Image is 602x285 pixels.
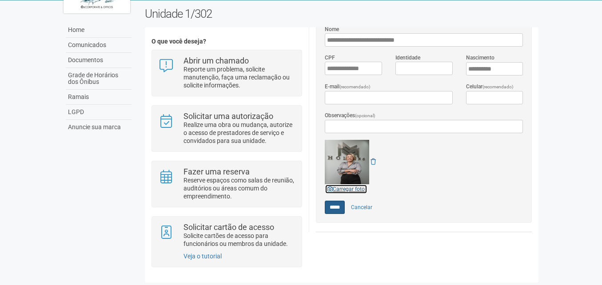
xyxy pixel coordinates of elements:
[66,38,132,53] a: Comunicados
[183,65,295,89] p: Reporte um problema, solicite manutenção, faça uma reclamação ou solicite informações.
[183,176,295,200] p: Reserve espaços como salas de reunião, auditórios ou áreas comum do empreendimento.
[66,23,132,38] a: Home
[325,140,369,184] img: GetFile
[371,158,376,165] a: Remover
[395,54,420,62] label: Identidade
[183,111,273,121] strong: Solicitar uma autorização
[183,121,295,145] p: Realize uma obra ou mudança, autorize o acesso de prestadores de serviço e convidados para sua un...
[325,83,371,91] label: E-mail
[183,56,249,65] strong: Abrir um chamado
[66,53,132,68] a: Documentos
[159,57,295,89] a: Abrir um chamado Reporte um problema, solicite manutenção, faça uma reclamação ou solicite inform...
[466,54,494,62] label: Nascimento
[151,38,302,45] h4: O que você deseja?
[355,113,375,118] span: (opcional)
[183,167,250,176] strong: Fazer uma reserva
[339,84,371,89] span: (recomendado)
[183,222,274,232] strong: Solicitar cartão de acesso
[325,54,335,62] label: CPF
[325,25,339,33] label: Nome
[66,105,132,120] a: LGPD
[159,112,295,145] a: Solicitar uma autorização Realize uma obra ou mudança, autorize o acesso de prestadores de serviç...
[145,7,539,20] h2: Unidade 1/302
[183,232,295,248] p: Solicite cartões de acesso para funcionários ou membros da unidade.
[159,168,295,200] a: Fazer uma reserva Reserve espaços como salas de reunião, auditórios ou áreas comum do empreendime...
[325,184,367,194] a: Carregar foto
[466,83,514,91] label: Celular
[346,201,377,214] a: Cancelar
[325,111,375,120] label: Observações
[159,223,295,248] a: Solicitar cartão de acesso Solicite cartões de acesso para funcionários ou membros da unidade.
[482,84,514,89] span: (recomendado)
[183,253,222,260] a: Veja o tutorial
[66,68,132,90] a: Grade de Horários dos Ônibus
[66,120,132,135] a: Anuncie sua marca
[66,90,132,105] a: Ramais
